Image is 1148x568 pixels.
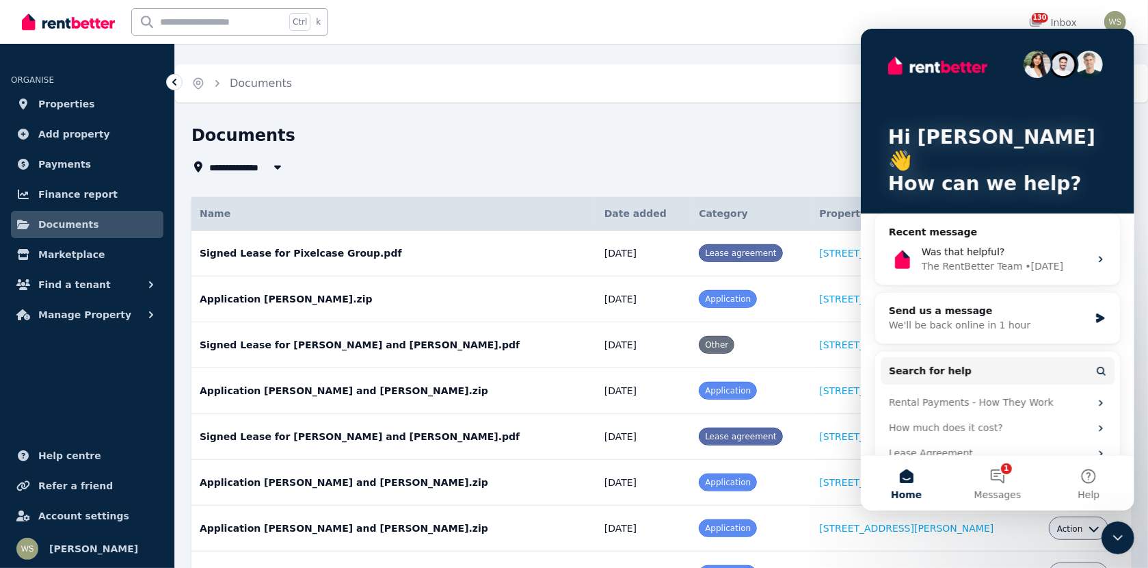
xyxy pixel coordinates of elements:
[38,508,129,524] span: Account settings
[11,75,54,85] span: ORGANISE
[11,271,163,298] button: Find a tenant
[596,231,691,276] td: [DATE]
[22,12,115,32] img: RentBetter
[819,294,993,305] a: [STREET_ADDRESS][PERSON_NAME]
[316,16,321,27] span: k
[38,126,110,142] span: Add property
[16,538,38,560] img: Whitney Smith
[819,339,993,350] a: [STREET_ADDRESS][PERSON_NAME]
[191,368,596,414] td: Application [PERSON_NAME] and [PERSON_NAME].zip
[1032,13,1048,23] span: 130
[11,502,163,530] a: Account settings
[191,276,596,322] td: Application [PERSON_NAME].zip
[38,96,95,112] span: Properties
[230,77,292,90] a: Documents
[1029,16,1077,29] div: Inbox
[1057,524,1099,534] button: Action
[705,524,751,533] span: Application
[596,414,691,460] td: [DATE]
[200,208,230,219] span: Name
[1104,11,1126,33] img: Whitney Smith
[596,322,691,368] td: [DATE]
[38,186,118,203] span: Finance report
[289,13,310,31] span: Ctrl
[819,248,993,259] a: [STREET_ADDRESS][PERSON_NAME]
[49,541,138,557] span: [PERSON_NAME]
[191,322,596,368] td: Signed Lease for [PERSON_NAME] and [PERSON_NAME].pdf
[191,125,295,146] h1: Documents
[38,478,113,494] span: Refer a friend
[191,414,596,460] td: Signed Lease for [PERSON_NAME] and [PERSON_NAME].pdf
[691,197,811,231] th: Category
[11,472,163,500] a: Refer a friend
[11,301,163,328] button: Manage Property
[705,478,751,487] span: Application
[191,460,596,506] td: Application [PERSON_NAME] and [PERSON_NAME].zip
[38,246,105,263] span: Marketplace
[596,368,691,414] td: [DATE]
[175,64,308,103] nav: Breadcrumb
[596,460,691,506] td: [DATE]
[861,29,1134,511] iframe: Intercom live chat
[596,276,691,322] td: [DATE]
[819,385,993,396] a: [STREET_ADDRESS][PERSON_NAME]
[705,386,751,396] span: Application
[705,294,751,304] span: Application
[38,156,91,172] span: Payments
[11,241,163,268] a: Marketplace
[819,431,993,442] a: [STREET_ADDRESS][PERSON_NAME]
[819,523,993,534] a: [STREET_ADDRESS][PERSON_NAME]
[819,477,993,488] a: [STREET_ADDRESS][PERSON_NAME]
[705,432,776,441] span: Lease agreement
[38,216,99,233] span: Documents
[11,442,163,469] a: Help centre
[705,248,776,258] span: Lease agreement
[191,506,596,552] td: Application [PERSON_NAME] and [PERSON_NAME].zip
[11,181,163,208] a: Finance report
[38,448,101,464] span: Help centre
[11,120,163,148] a: Add property
[11,151,163,178] a: Payments
[11,211,163,238] a: Documents
[596,506,691,552] td: [DATE]
[596,197,691,231] th: Date added
[1057,524,1083,534] span: Action
[1102,521,1134,554] iframe: Intercom live chat
[705,340,728,350] span: Other
[811,197,1041,231] th: Property
[11,90,163,118] a: Properties
[38,276,111,293] span: Find a tenant
[191,231,596,276] td: Signed Lease for Pixelcase Group.pdf
[38,307,131,323] span: Manage Property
